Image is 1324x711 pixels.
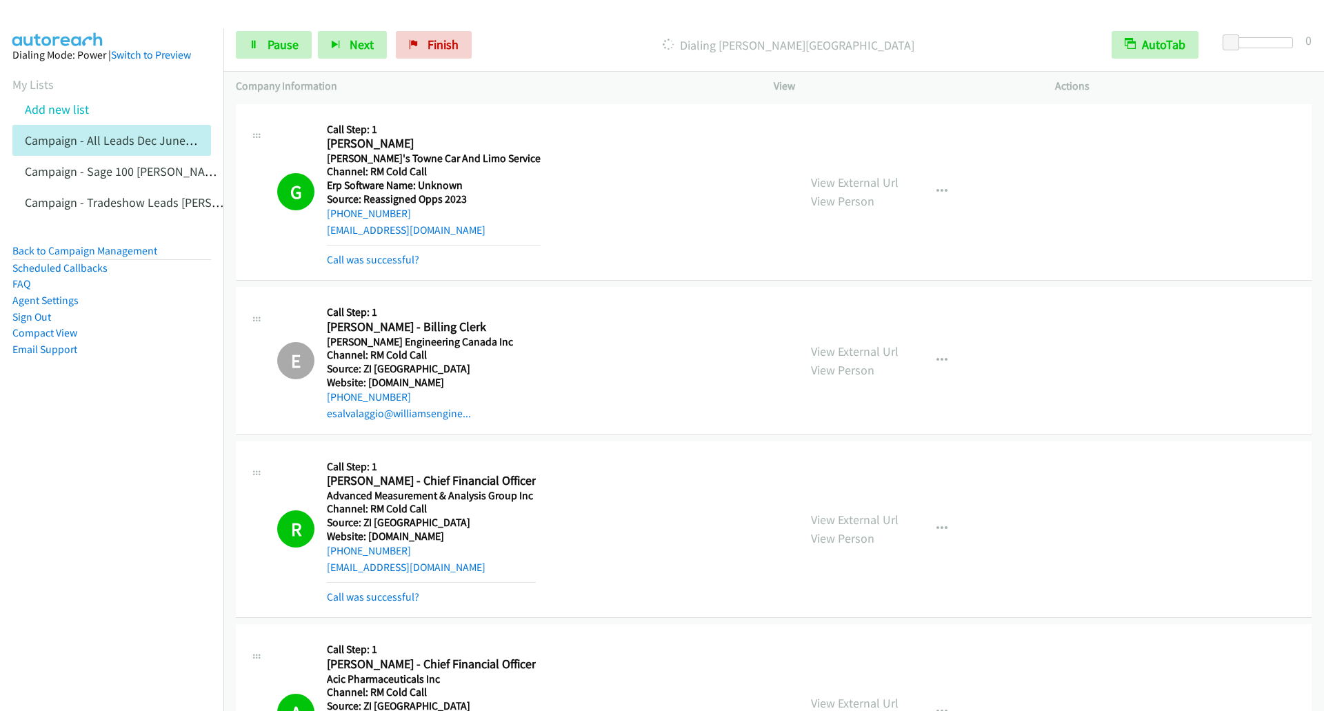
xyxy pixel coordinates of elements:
[396,31,472,59] a: Finish
[490,36,1087,54] p: Dialing [PERSON_NAME][GEOGRAPHIC_DATA]
[1230,37,1293,48] div: Delay between calls (in seconds)
[327,407,471,420] a: esalvalaggio@williamsengine...
[25,163,263,179] a: Campaign - Sage 100 [PERSON_NAME] Cloned
[811,362,874,378] a: View Person
[774,78,1030,94] p: View
[12,261,108,274] a: Scheduled Callbacks
[327,489,536,503] h5: Advanced Measurement & Analysis Group Inc
[811,343,899,359] a: View External Url
[327,207,411,220] a: [PHONE_NUMBER]
[428,37,459,52] span: Finish
[12,277,30,290] a: FAQ
[12,77,54,92] a: My Lists
[1305,31,1312,50] div: 0
[327,590,419,603] a: Call was successful?
[327,473,536,489] h2: [PERSON_NAME] - Chief Financial Officer
[277,173,314,210] h1: G
[25,101,89,117] a: Add new list
[1055,78,1312,94] p: Actions
[327,390,411,403] a: [PHONE_NUMBER]
[327,348,513,362] h5: Channel: RM Cold Call
[811,512,899,528] a: View External Url
[327,516,536,530] h5: Source: ZI [GEOGRAPHIC_DATA]
[327,544,411,557] a: [PHONE_NUMBER]
[12,343,77,356] a: Email Support
[327,643,536,657] h5: Call Step: 1
[327,685,536,699] h5: Channel: RM Cold Call
[327,123,541,137] h5: Call Step: 1
[327,319,513,335] h2: [PERSON_NAME] - Billing Clerk
[277,342,314,379] div: The call has been skipped
[1284,301,1324,410] iframe: Resource Center
[327,192,541,206] h5: Source: Reassigned Opps 2023
[327,657,536,672] h2: [PERSON_NAME] - Chief Financial Officer
[1112,31,1198,59] button: AutoTab
[811,695,899,711] a: View External Url
[25,132,315,148] a: Campaign - All Leads Dec June [PERSON_NAME] Cloned
[277,342,314,379] h1: E
[811,174,899,190] a: View External Url
[12,244,157,257] a: Back to Campaign Management
[111,48,191,61] a: Switch to Preview
[318,31,387,59] button: Next
[12,310,51,323] a: Sign Out
[236,31,312,59] a: Pause
[25,194,308,210] a: Campaign - Tradeshow Leads [PERSON_NAME] Cloned
[327,306,513,319] h5: Call Step: 1
[12,47,211,63] div: Dialing Mode: Power |
[811,193,874,209] a: View Person
[327,165,541,179] h5: Channel: RM Cold Call
[327,335,513,349] h5: [PERSON_NAME] Engineering Canada Inc
[12,294,79,307] a: Agent Settings
[268,37,299,52] span: Pause
[350,37,374,52] span: Next
[811,530,874,546] a: View Person
[327,530,536,543] h5: Website: [DOMAIN_NAME]
[327,502,536,516] h5: Channel: RM Cold Call
[327,362,513,376] h5: Source: ZI [GEOGRAPHIC_DATA]
[12,326,77,339] a: Compact View
[327,460,536,474] h5: Call Step: 1
[327,136,541,152] h2: [PERSON_NAME]
[327,179,541,192] h5: Erp Software Name: Unknown
[236,78,749,94] p: Company Information
[327,253,419,266] a: Call was successful?
[327,561,485,574] a: [EMAIL_ADDRESS][DOMAIN_NAME]
[327,376,513,390] h5: Website: [DOMAIN_NAME]
[277,510,314,548] h1: R
[327,152,541,166] h5: [PERSON_NAME]'s Towne Car And Limo Service
[327,672,536,686] h5: Acic Pharmaceuticals Inc
[327,223,485,237] a: [EMAIL_ADDRESS][DOMAIN_NAME]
